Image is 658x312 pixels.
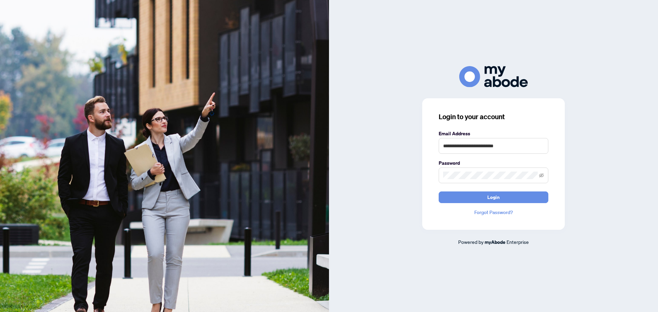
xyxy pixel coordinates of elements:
[487,192,500,203] span: Login
[439,209,548,216] a: Forgot Password?
[485,238,505,246] a: myAbode
[459,66,528,87] img: ma-logo
[507,239,529,245] span: Enterprise
[539,173,544,178] span: eye-invisible
[439,159,548,167] label: Password
[458,239,484,245] span: Powered by
[439,191,548,203] button: Login
[439,130,548,137] label: Email Address
[439,112,548,122] h3: Login to your account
